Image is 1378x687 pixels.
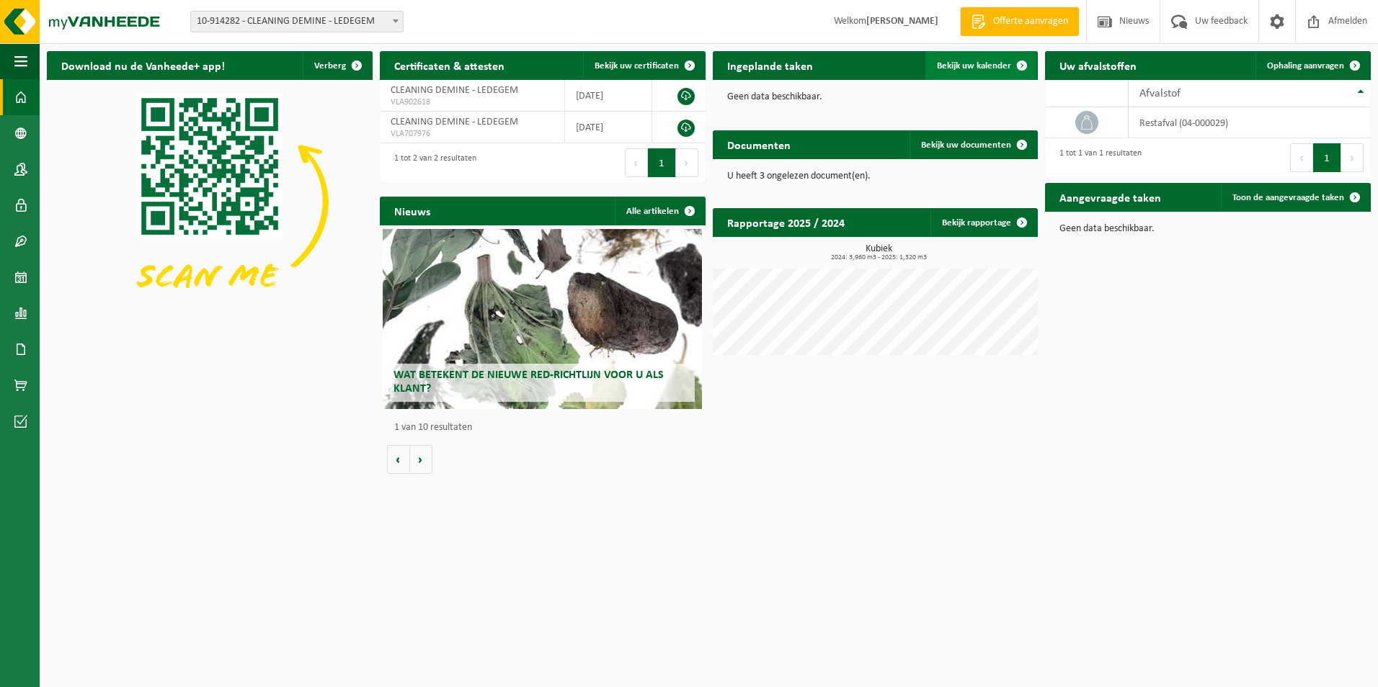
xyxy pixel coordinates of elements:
a: Bekijk rapportage [930,208,1036,237]
a: Bekijk uw kalender [925,51,1036,80]
a: Offerte aanvragen [960,7,1079,36]
button: Vorige [387,445,410,474]
span: Toon de aangevraagde taken [1232,193,1344,202]
strong: [PERSON_NAME] [866,16,938,27]
button: Next [1341,143,1364,172]
a: Ophaling aanvragen [1255,51,1369,80]
span: Ophaling aanvragen [1267,61,1344,71]
h2: Download nu de Vanheede+ app! [47,51,239,79]
button: 1 [1313,143,1341,172]
h2: Ingeplande taken [713,51,827,79]
a: Toon de aangevraagde taken [1221,183,1369,212]
h2: Certificaten & attesten [380,51,519,79]
a: Bekijk uw certificaten [583,51,704,80]
p: 1 van 10 resultaten [394,423,698,433]
span: Bekijk uw documenten [921,140,1011,150]
h2: Documenten [713,130,805,158]
span: Bekijk uw kalender [937,61,1011,71]
h2: Nieuws [380,197,445,225]
span: 10-914282 - CLEANING DEMINE - LEDEGEM [190,11,404,32]
span: 10-914282 - CLEANING DEMINE - LEDEGEM [191,12,403,32]
h2: Aangevraagde taken [1045,183,1175,211]
button: Verberg [303,51,371,80]
span: Bekijk uw certificaten [595,61,679,71]
p: Geen data beschikbaar. [1059,224,1356,234]
span: CLEANING DEMINE - LEDEGEM [391,85,518,96]
button: 1 [648,148,676,177]
span: Afvalstof [1139,88,1181,99]
p: U heeft 3 ongelezen document(en). [727,171,1024,181]
button: Next [676,148,698,177]
p: Geen data beschikbaar. [727,92,1024,102]
h2: Rapportage 2025 / 2024 [713,208,859,236]
span: Wat betekent de nieuwe RED-richtlijn voor u als klant? [394,369,664,395]
span: Verberg [314,61,346,71]
td: [DATE] [565,112,652,143]
h2: Uw afvalstoffen [1045,51,1151,79]
img: Download de VHEPlus App [47,80,373,324]
button: Previous [1290,143,1313,172]
a: Bekijk uw documenten [910,130,1036,159]
span: VLA902618 [391,96,554,108]
button: Previous [625,148,648,177]
span: CLEANING DEMINE - LEDEGEM [391,117,518,127]
span: 2024: 3,960 m3 - 2025: 1,320 m3 [720,254,1039,261]
h3: Kubiek [720,244,1039,261]
span: VLA707976 [391,128,554,140]
td: [DATE] [565,80,652,112]
a: Wat betekent de nieuwe RED-richtlijn voor u als klant? [383,229,702,409]
span: Offerte aanvragen [990,14,1072,29]
a: Alle artikelen [615,197,704,225]
button: Volgende [410,445,432,474]
td: restafval (04-000029) [1129,107,1371,138]
div: 1 tot 1 van 1 resultaten [1052,142,1142,174]
div: 1 tot 2 van 2 resultaten [387,147,476,179]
